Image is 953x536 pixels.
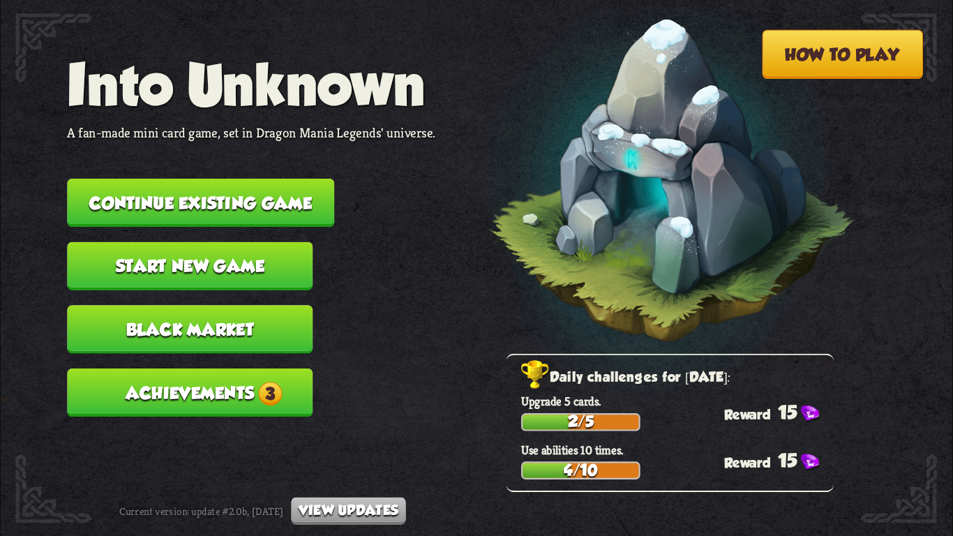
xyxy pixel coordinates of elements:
p: Upgrade 5 cards. [521,394,834,409]
h2: Daily challenges for [DATE]: [521,366,834,390]
p: A fan-made mini card game, set in Dragon Mania Legends' universe. [67,124,435,142]
div: Current version: update #2.0b, [DATE] [119,498,406,525]
h1: Into Unknown [67,52,435,117]
button: Achievements3 [67,368,313,417]
button: Continue existing game [67,179,334,227]
div: 4/10 [523,463,638,477]
p: Use abilities 10 times. [521,442,834,458]
span: 3 [258,382,282,405]
button: View updates [291,498,405,525]
div: 15 [724,401,834,423]
img: Golden_Trophy_Icon.png [521,360,550,390]
div: 15 [724,450,834,472]
button: Start new game [67,242,313,290]
button: Black Market [67,305,313,353]
div: 2/5 [523,415,638,429]
button: How to play [762,30,923,79]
